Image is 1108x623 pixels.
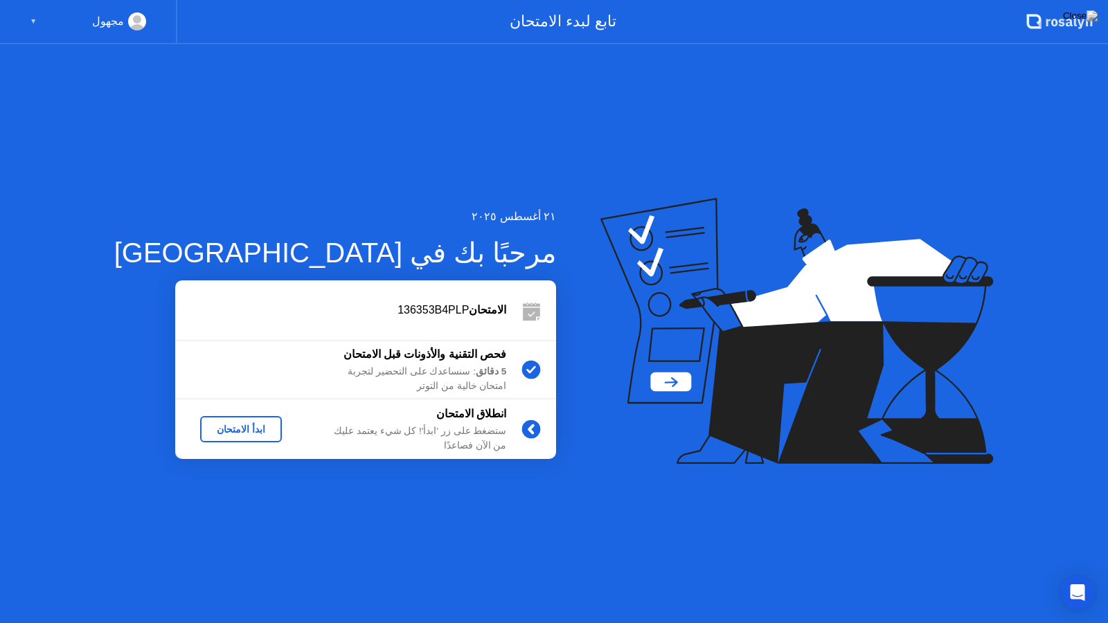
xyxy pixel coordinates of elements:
b: انطلاق الامتحان [436,408,506,419]
div: Open Intercom Messenger [1061,576,1094,609]
div: ستضغط على زر 'ابدأ'! كل شيء يعتمد عليك من الآن فصاعدًا [307,424,506,453]
div: ▼ [30,12,37,30]
div: مجهول [92,12,124,30]
b: الامتحان [469,304,506,316]
button: ابدأ الامتحان [200,416,282,442]
b: 5 دقائق [476,366,506,377]
div: ٢١ أغسطس ٢٠٢٥ [114,208,557,225]
b: فحص التقنية والأذونات قبل الامتحان [343,348,507,360]
div: ابدأ الامتحان [206,424,276,435]
div: 136353B4PLP [175,302,506,318]
img: Close [1063,10,1098,21]
div: مرحبًا بك في [GEOGRAPHIC_DATA] [114,232,557,273]
div: : سنساعدك على التحضير لتجربة امتحان خالية من التوتر [307,365,506,393]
